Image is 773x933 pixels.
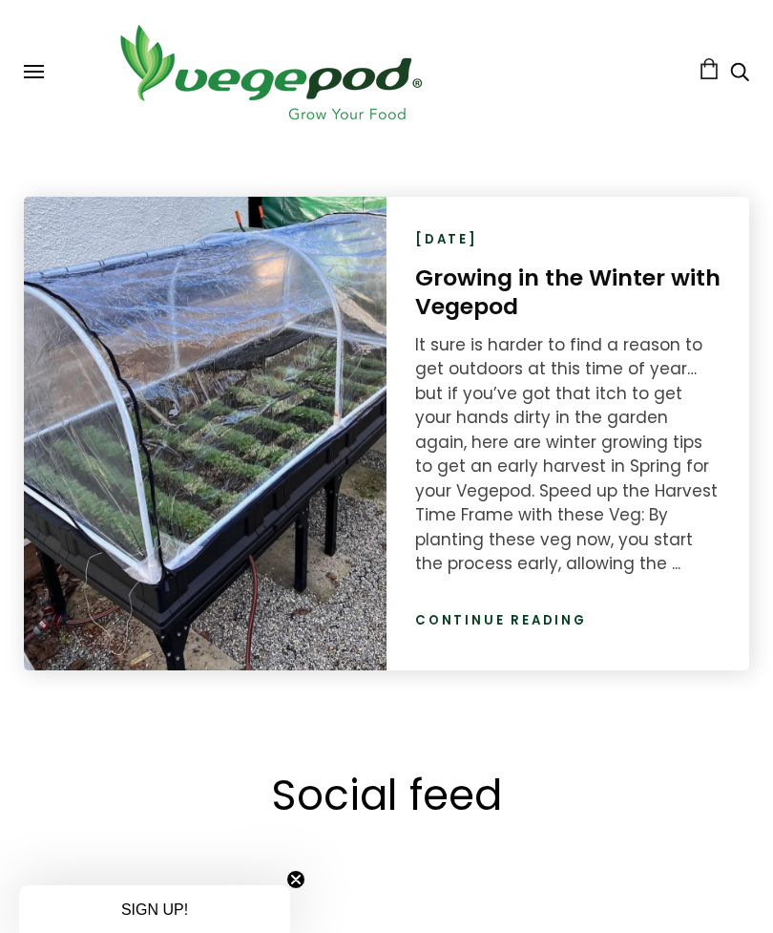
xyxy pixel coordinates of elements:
a: Search [730,64,749,84]
a: Growing in the Winter with Vegepod [415,262,721,323]
a: Continue reading [415,611,587,630]
div: It sure is harder to find a reason to get outdoors at this time of year…but if you’ve got that it... [415,333,721,577]
div: SIGN UP!Close teaser [19,885,290,933]
time: [DATE] [415,230,478,249]
span: SIGN UP! [121,901,188,918]
button: Close teaser [286,870,305,889]
img: Vegepod [103,19,437,125]
h2: Social feed [38,766,735,825]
